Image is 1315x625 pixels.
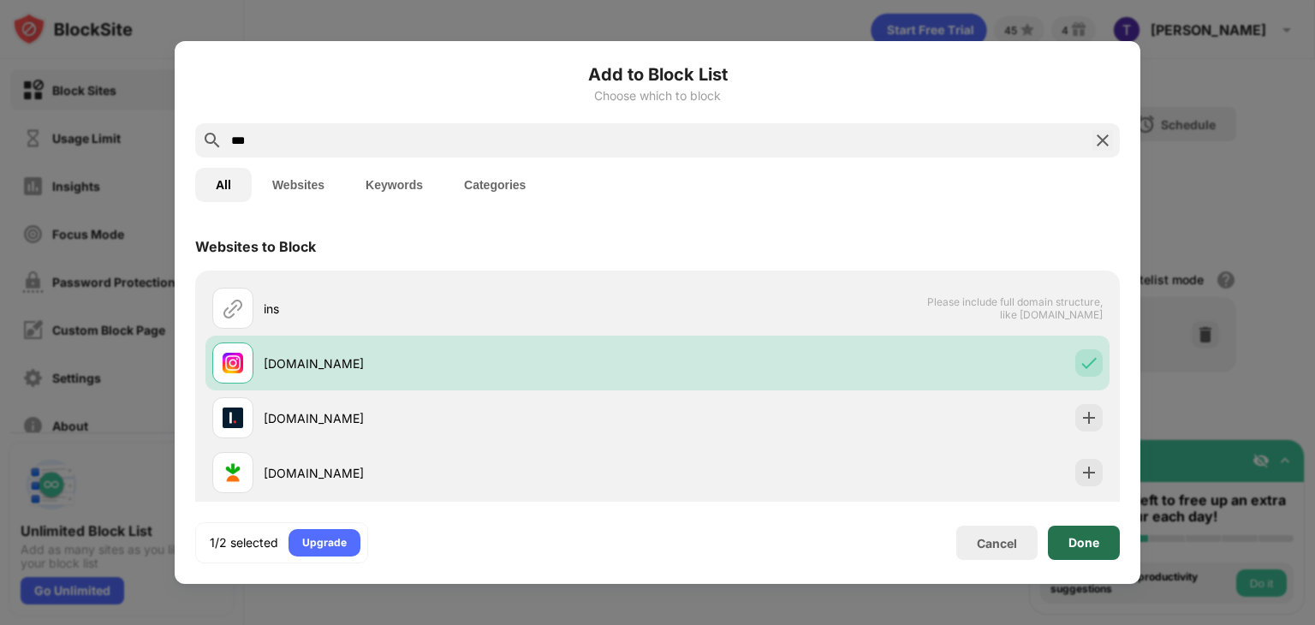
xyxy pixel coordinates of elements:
[1068,536,1099,550] div: Done
[264,409,657,427] div: [DOMAIN_NAME]
[223,462,243,483] img: favicons
[223,353,243,373] img: favicons
[302,534,347,551] div: Upgrade
[264,464,657,482] div: [DOMAIN_NAME]
[195,89,1120,103] div: Choose which to block
[223,408,243,428] img: favicons
[202,130,223,151] img: search.svg
[223,298,243,318] img: url.svg
[977,536,1017,551] div: Cancel
[443,168,546,202] button: Categories
[195,62,1120,87] h6: Add to Block List
[210,534,278,551] div: 1/2 selected
[926,295,1103,321] span: Please include full domain structure, like [DOMAIN_NAME]
[264,300,657,318] div: ins
[345,168,443,202] button: Keywords
[195,238,316,255] div: Websites to Block
[264,354,657,372] div: [DOMAIN_NAME]
[1092,130,1113,151] img: search-close
[195,168,252,202] button: All
[252,168,345,202] button: Websites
